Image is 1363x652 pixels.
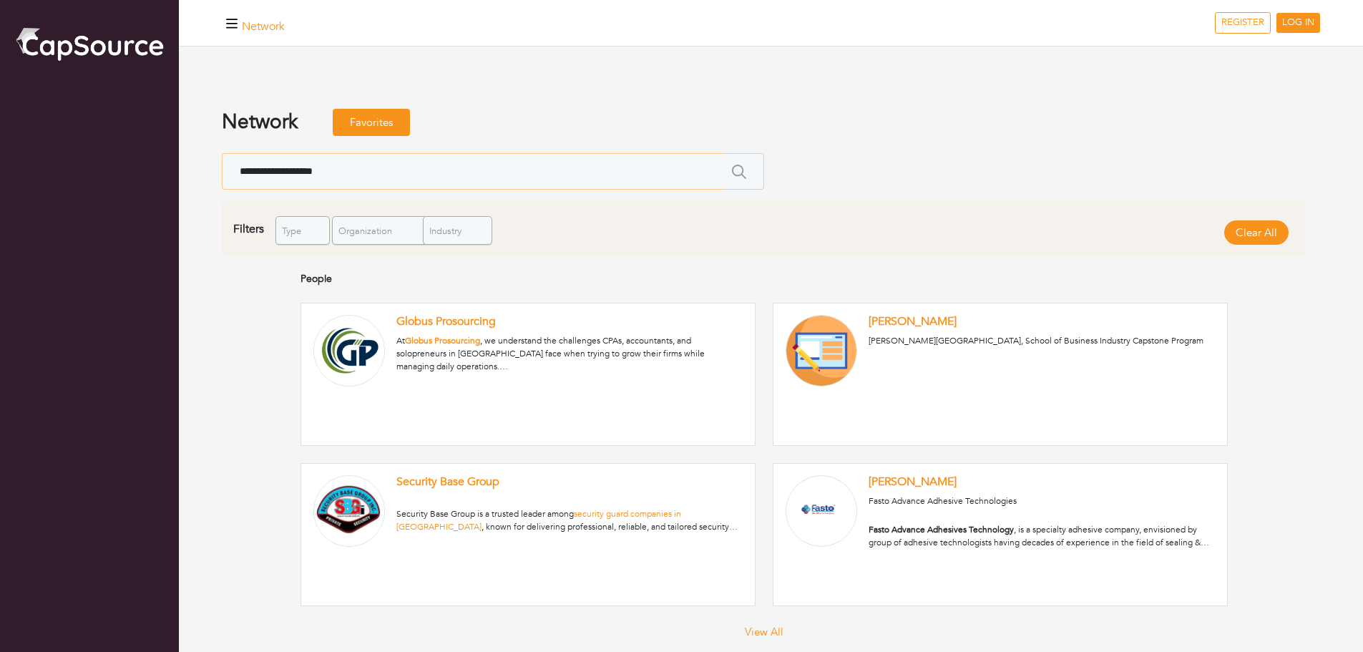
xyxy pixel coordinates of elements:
[333,109,410,137] a: Favorites
[338,217,408,245] span: Organization
[429,217,473,245] span: Industry
[282,217,311,245] span: Type
[1276,13,1320,33] a: LOG IN
[869,474,957,490] a: [PERSON_NAME]
[242,19,285,34] a: Network
[396,474,499,490] a: Security Base Group
[869,313,957,329] a: [PERSON_NAME]
[14,25,165,62] img: cap_logo.png
[1224,220,1289,245] a: Clear All
[233,220,264,238] div: Filters
[741,623,788,641] button: View All
[1215,12,1271,34] a: REGISTER
[396,313,496,329] a: Globus Prosourcing
[301,273,1228,286] h4: People
[222,110,298,135] h3: Network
